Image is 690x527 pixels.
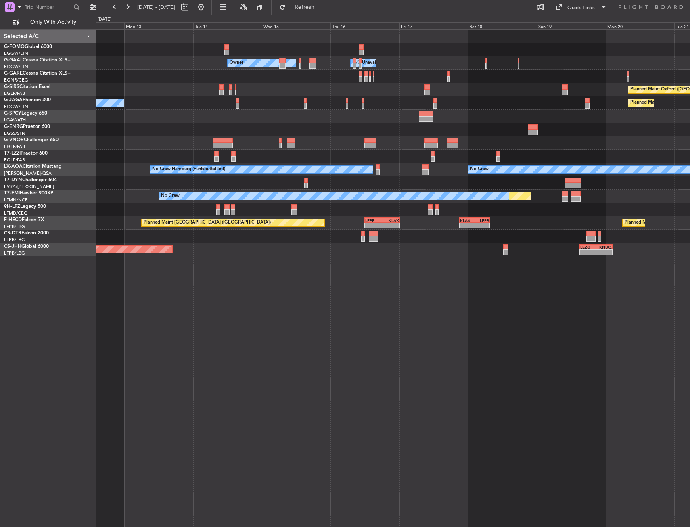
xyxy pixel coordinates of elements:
[161,190,180,202] div: No Crew
[4,237,25,243] a: LFPB/LBG
[4,44,25,49] span: G-FOMO
[4,244,49,249] a: CS-JHHGlobal 6000
[382,218,399,223] div: KLAX
[460,218,475,223] div: KLAX
[4,144,25,150] a: EGLF/FAB
[4,124,50,129] a: G-ENRGPraetor 600
[365,223,382,228] div: -
[551,1,611,14] button: Quick Links
[4,130,25,136] a: EGSS/STN
[4,58,23,63] span: G-GAAL
[25,1,71,13] input: Trip Number
[4,84,19,89] span: G-SIRS
[353,57,386,69] div: A/C Unavailable
[4,178,22,182] span: T7-DYN
[596,245,612,249] div: KNUQ
[21,19,85,25] span: Only With Activity
[4,210,27,216] a: LFMD/CEQ
[4,217,22,222] span: F-HECD
[4,244,21,249] span: CS-JHH
[4,204,46,209] a: 9H-LPZLegacy 500
[4,151,21,156] span: T7-LZZI
[4,164,23,169] span: LX-AOA
[137,4,175,11] span: [DATE] - [DATE]
[4,117,26,123] a: LGAV/ATH
[537,22,605,29] div: Sun 19
[9,16,88,29] button: Only With Activity
[4,138,24,142] span: G-VNOR
[4,250,25,256] a: LFPB/LBG
[4,231,49,236] a: CS-DTRFalcon 2000
[4,77,28,83] a: EGNR/CEG
[262,22,330,29] div: Wed 15
[276,1,324,14] button: Refresh
[4,191,53,196] a: T7-EMIHawker 900XP
[4,104,28,110] a: EGGW/LTN
[4,50,28,56] a: EGGW/LTN
[4,170,52,176] a: [PERSON_NAME]/QSA
[98,16,111,23] div: [DATE]
[399,22,468,29] div: Fri 17
[365,218,382,223] div: LFPB
[124,22,193,29] div: Mon 13
[330,22,399,29] div: Thu 16
[4,98,51,102] a: G-JAGAPhenom 300
[4,157,25,163] a: EGLF/FAB
[382,223,399,228] div: -
[475,218,489,223] div: LFPB
[580,245,596,249] div: LEZG
[606,22,674,29] div: Mon 20
[4,71,23,76] span: G-GARE
[596,250,612,255] div: -
[288,4,322,10] span: Refresh
[4,138,59,142] a: G-VNORChallenger 650
[4,71,71,76] a: G-GARECessna Citation XLS+
[4,151,48,156] a: T7-LZZIPraetor 600
[468,22,537,29] div: Sat 18
[4,111,47,116] a: G-SPCYLegacy 650
[193,22,262,29] div: Tue 14
[230,57,243,69] div: Owner
[470,163,489,176] div: No Crew
[475,223,489,228] div: -
[4,44,52,49] a: G-FOMOGlobal 6000
[4,197,28,203] a: LFMN/NCE
[4,90,25,96] a: EGLF/FAB
[4,164,62,169] a: LX-AOACitation Mustang
[4,191,20,196] span: T7-EMI
[4,84,50,89] a: G-SIRSCitation Excel
[4,64,28,70] a: EGGW/LTN
[567,4,595,12] div: Quick Links
[4,178,57,182] a: T7-DYNChallenger 604
[4,217,44,222] a: F-HECDFalcon 7X
[460,223,475,228] div: -
[4,184,54,190] a: EVRA/[PERSON_NAME]
[4,231,21,236] span: CS-DTR
[4,204,20,209] span: 9H-LPZ
[4,98,23,102] span: G-JAGA
[4,124,23,129] span: G-ENRG
[4,58,71,63] a: G-GAALCessna Citation XLS+
[152,163,225,176] div: No Crew Hamburg (Fuhlsbuttel Intl)
[4,224,25,230] a: LFPB/LBG
[144,217,271,229] div: Planned Maint [GEOGRAPHIC_DATA] ([GEOGRAPHIC_DATA])
[580,250,596,255] div: -
[4,111,21,116] span: G-SPCY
